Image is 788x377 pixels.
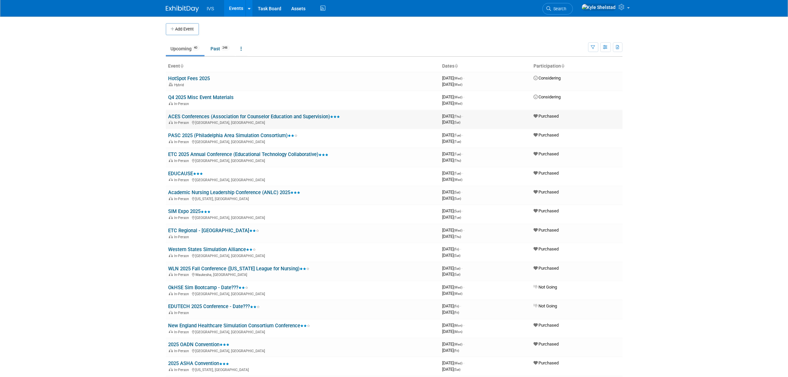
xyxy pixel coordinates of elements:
span: (Fri) [454,349,459,352]
span: [DATE] [442,272,461,277]
span: [DATE] [442,114,463,119]
a: OkHSE Sim Bootcamp - Date??? [168,285,249,291]
img: In-Person Event [169,178,173,181]
span: - [464,360,465,365]
span: Considering [534,94,561,99]
span: - [462,114,463,119]
img: In-Person Event [169,330,173,333]
span: (Wed) [454,83,463,86]
div: [US_STATE], [GEOGRAPHIC_DATA] [168,367,437,372]
span: (Tue) [454,172,461,175]
span: (Tue) [454,216,461,219]
span: [DATE] [442,196,461,201]
span: (Mon) [454,330,463,334]
span: [DATE] [442,266,463,271]
span: Search [551,6,567,11]
a: EDUTECH 2025 Conference - Date??? [168,303,260,309]
span: - [464,76,465,81]
span: (Thu) [454,235,461,239]
span: IVS [207,6,214,11]
span: [DATE] [442,291,463,296]
a: 2025 OADN Convention [168,342,230,348]
a: SIM Expo 2025 [168,208,211,214]
img: In-Person Event [169,121,173,124]
span: [DATE] [442,101,463,106]
img: In-Person Event [169,102,173,105]
span: [DATE] [442,348,459,353]
span: In-Person [174,140,191,144]
span: In-Person [174,330,191,334]
span: (Sat) [454,368,461,371]
a: ACES Conferences (Association for Counselor Education and Supervision) [168,114,340,120]
img: In-Person Event [169,273,173,276]
a: Sort by Start Date [455,63,458,69]
span: Purchased [534,228,559,233]
span: [DATE] [442,171,463,176]
div: [GEOGRAPHIC_DATA], [GEOGRAPHIC_DATA] [168,253,437,258]
img: Hybrid Event [169,83,173,86]
div: [GEOGRAPHIC_DATA], [GEOGRAPHIC_DATA] [168,177,437,182]
span: Hybrid [174,83,186,87]
div: [GEOGRAPHIC_DATA], [GEOGRAPHIC_DATA] [168,329,437,334]
img: In-Person Event [169,311,173,314]
span: - [464,323,465,328]
img: ExhibitDay [166,6,199,12]
span: In-Person [174,102,191,106]
span: [DATE] [442,94,465,99]
a: Past248 [206,42,235,55]
img: In-Person Event [169,292,173,295]
a: PASC 2025 (Philadelphia Area Simulation Consortium) [168,133,298,138]
span: [DATE] [442,303,461,308]
span: Purchased [534,360,559,365]
span: (Wed) [454,77,463,80]
span: [DATE] [442,151,463,156]
span: [DATE] [442,208,463,213]
span: In-Person [174,178,191,182]
div: [GEOGRAPHIC_DATA], [GEOGRAPHIC_DATA] [168,158,437,163]
span: Not Going [534,285,557,290]
span: Not Going [534,303,557,308]
span: [DATE] [442,139,461,144]
span: [DATE] [442,329,463,334]
th: Dates [440,61,531,72]
span: [DATE] [442,367,461,372]
span: Purchased [534,189,559,194]
span: (Wed) [454,292,463,296]
span: (Fri) [454,247,459,251]
span: - [460,303,461,308]
span: Purchased [534,246,559,251]
th: Event [166,61,440,72]
img: In-Person Event [169,235,173,238]
span: (Fri) [454,304,459,308]
a: Sort by Participation Type [561,63,565,69]
span: (Sat) [454,267,461,270]
span: - [464,228,465,233]
a: ETC 2025 Annual Conference (Educational Technology Collaborative) [168,151,329,157]
span: (Mon) [454,324,463,327]
span: - [460,246,461,251]
span: (Wed) [454,361,463,365]
a: Search [542,3,573,15]
a: ETC Regional - [GEOGRAPHIC_DATA] [168,228,259,234]
span: 248 [221,45,230,50]
span: [DATE] [442,177,463,182]
span: (Wed) [454,95,463,99]
span: [DATE] [442,76,465,81]
img: In-Person Event [169,216,173,219]
span: [DATE] [442,234,461,239]
div: [GEOGRAPHIC_DATA], [GEOGRAPHIC_DATA] [168,120,437,125]
span: - [462,208,463,213]
a: Q4 2025 Misc Event Materials [168,94,234,100]
span: In-Person [174,121,191,125]
span: [DATE] [442,342,465,347]
a: EDUCAUSE [168,171,203,177]
span: Purchased [534,208,559,213]
span: [DATE] [442,246,461,251]
span: In-Person [174,216,191,220]
span: In-Person [174,311,191,315]
span: - [462,171,463,176]
span: (Sat) [454,273,461,276]
img: Kyle Shelstad [581,4,616,11]
img: In-Person Event [169,197,173,200]
img: In-Person Event [169,368,173,371]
